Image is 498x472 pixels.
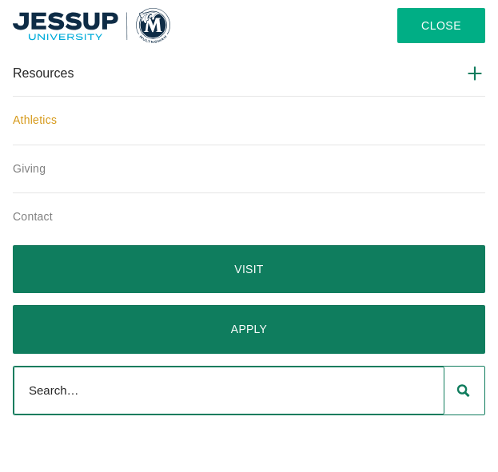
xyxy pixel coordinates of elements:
[13,8,170,43] img: Multnomah University Logo
[13,8,170,43] a: Home
[13,192,485,241] a: Contact
[14,367,444,414] input: Search
[13,305,485,354] a: Apply
[397,8,485,43] button: Close
[13,96,485,145] a: Athletics
[13,65,74,81] span: Resources
[13,245,485,294] a: Visit
[13,145,485,193] a: Giving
